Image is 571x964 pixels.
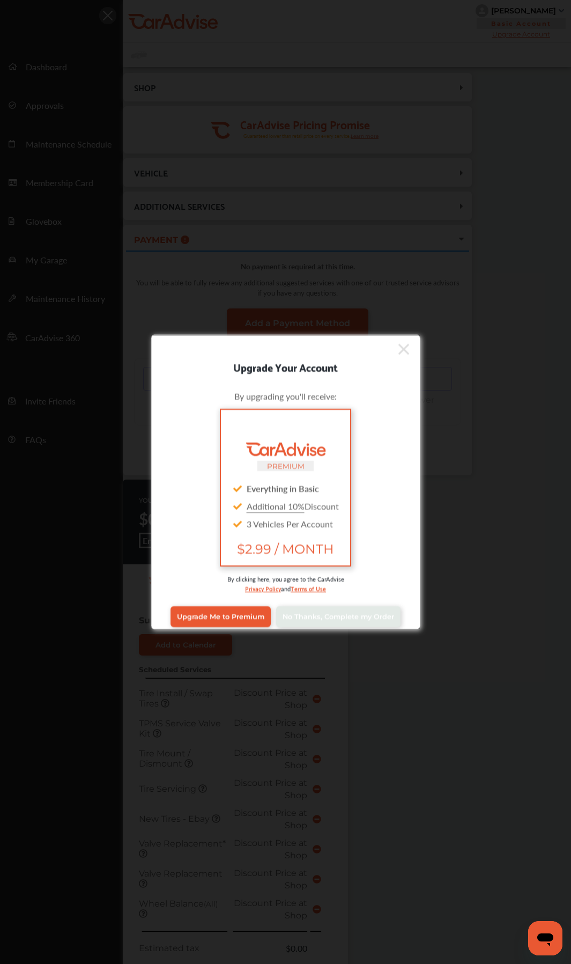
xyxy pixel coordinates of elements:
[267,461,305,470] small: PREMIUM
[229,541,341,556] span: $2.99 / MONTH
[177,613,264,621] span: Upgrade Me to Premium
[247,499,339,512] span: Discount
[168,389,404,402] div: By upgrading you'll receive:
[170,606,271,627] a: Upgrade Me to Premium
[245,583,281,593] a: Privacy Policy
[247,499,305,512] u: Additional 10%
[152,358,420,375] div: Upgrade Your Account
[528,921,562,955] iframe: Button to launch messaging window
[276,606,401,627] a: No Thanks, Complete my Order
[229,514,341,532] div: 3 Vehicles Per Account
[247,482,319,494] strong: Everything in Basic
[283,613,394,621] span: No Thanks, Complete my Order
[168,574,404,604] div: By clicking here, you agree to the CarAdvise and
[291,583,326,593] a: Terms of Use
